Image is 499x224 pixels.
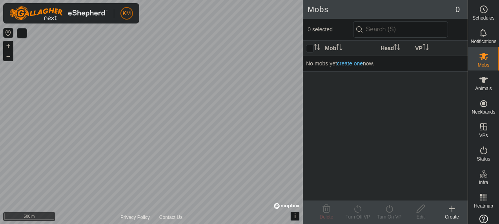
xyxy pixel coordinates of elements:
span: Infra [479,180,488,185]
span: i [294,213,296,219]
div: Edit [405,213,436,220]
span: VPs [479,133,488,138]
a: Privacy Policy [120,214,150,221]
p-sorticon: Activate to sort [336,45,342,51]
p-sorticon: Activate to sort [394,45,400,51]
p-sorticon: Activate to sort [423,45,429,51]
div: Create [436,213,468,220]
button: – [4,51,13,61]
div: Turn Off VP [342,213,373,220]
h2: Mobs [308,5,455,14]
input: Search (S) [353,21,448,38]
a: Contact Us [159,214,182,221]
span: Mobs [478,63,489,67]
button: Reset Map [4,28,13,38]
span: Delete [320,214,333,220]
span: Schedules [472,16,494,20]
div: Turn On VP [373,213,405,220]
span: Heatmap [474,204,493,208]
th: Mob [322,41,377,56]
button: Map Layers [17,29,27,38]
span: KM [123,9,131,18]
img: Gallagher Logo [9,6,107,20]
span: Neckbands [472,110,495,114]
p-sorticon: Activate to sort [314,45,320,51]
span: 0 selected [308,25,353,34]
button: + [4,41,13,51]
span: Notifications [471,39,496,44]
span: Animals [475,86,492,91]
th: Head [377,41,412,56]
span: Status [477,157,490,161]
th: VP [412,41,468,56]
button: i [291,212,299,220]
td: No mobs yet now. [303,56,468,71]
span: 0 [455,4,460,15]
a: create one [337,60,363,67]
